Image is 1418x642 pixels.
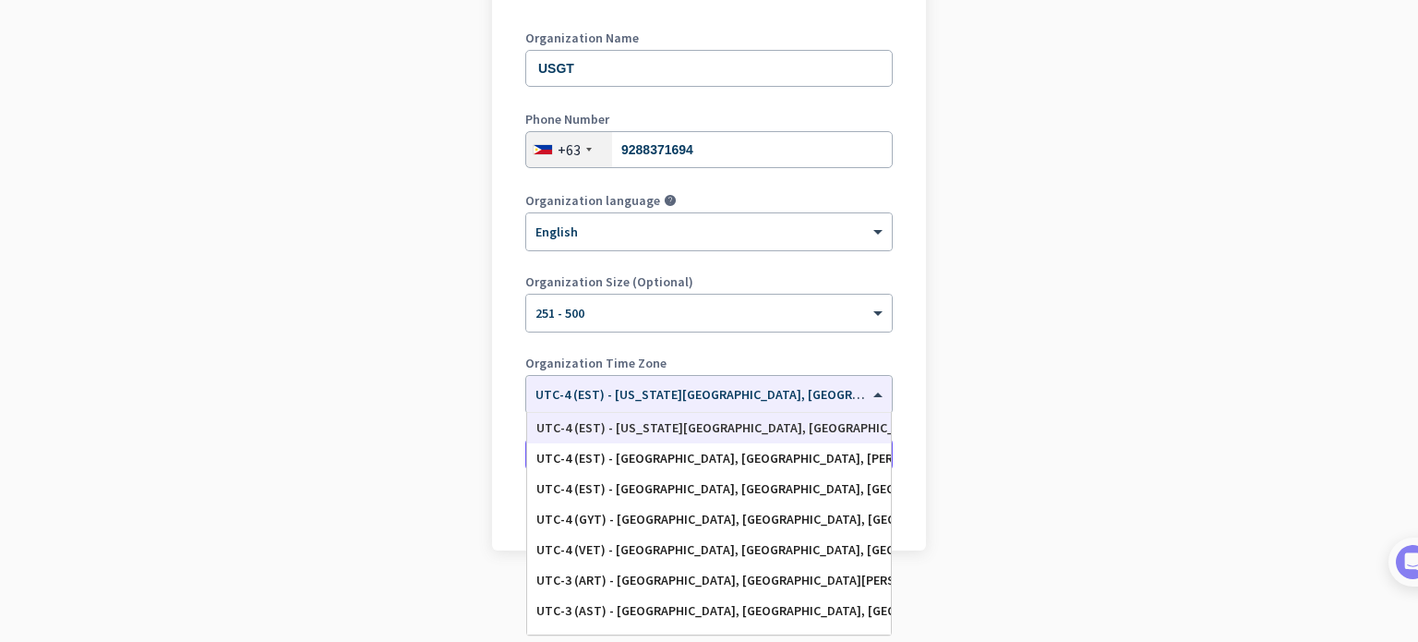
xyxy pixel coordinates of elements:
[536,573,882,588] div: UTC-3 (ART) - [GEOGRAPHIC_DATA], [GEOGRAPHIC_DATA][PERSON_NAME][GEOGRAPHIC_DATA], [GEOGRAPHIC_DATA]
[525,31,893,44] label: Organization Name
[536,603,882,619] div: UTC-3 (AST) - [GEOGRAPHIC_DATA], [GEOGRAPHIC_DATA], [GEOGRAPHIC_DATA], [GEOGRAPHIC_DATA]
[525,50,893,87] input: What is the name of your organization?
[536,451,882,466] div: UTC-4 (EST) - [GEOGRAPHIC_DATA], [GEOGRAPHIC_DATA], [PERSON_NAME] 73, Port-de-Paix
[525,194,660,207] label: Organization language
[536,512,882,527] div: UTC-4 (GYT) - [GEOGRAPHIC_DATA], [GEOGRAPHIC_DATA], [GEOGRAPHIC_DATA]
[527,413,891,635] div: Options List
[525,131,893,168] input: 2 3234 5678
[525,357,893,369] label: Organization Time Zone
[525,113,893,126] label: Phone Number
[536,481,882,497] div: UTC-4 (EST) - [GEOGRAPHIC_DATA], [GEOGRAPHIC_DATA], [GEOGRAPHIC_DATA], [GEOGRAPHIC_DATA]
[525,438,893,471] button: Create Organization
[664,194,677,207] i: help
[525,275,893,288] label: Organization Size (Optional)
[558,140,581,159] div: +63
[536,542,882,558] div: UTC-4 (VET) - [GEOGRAPHIC_DATA], [GEOGRAPHIC_DATA], [GEOGRAPHIC_DATA], [GEOGRAPHIC_DATA]
[525,504,893,517] div: Go back
[536,420,882,436] div: UTC-4 (EST) - [US_STATE][GEOGRAPHIC_DATA], [GEOGRAPHIC_DATA], [GEOGRAPHIC_DATA], [GEOGRAPHIC_DATA]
